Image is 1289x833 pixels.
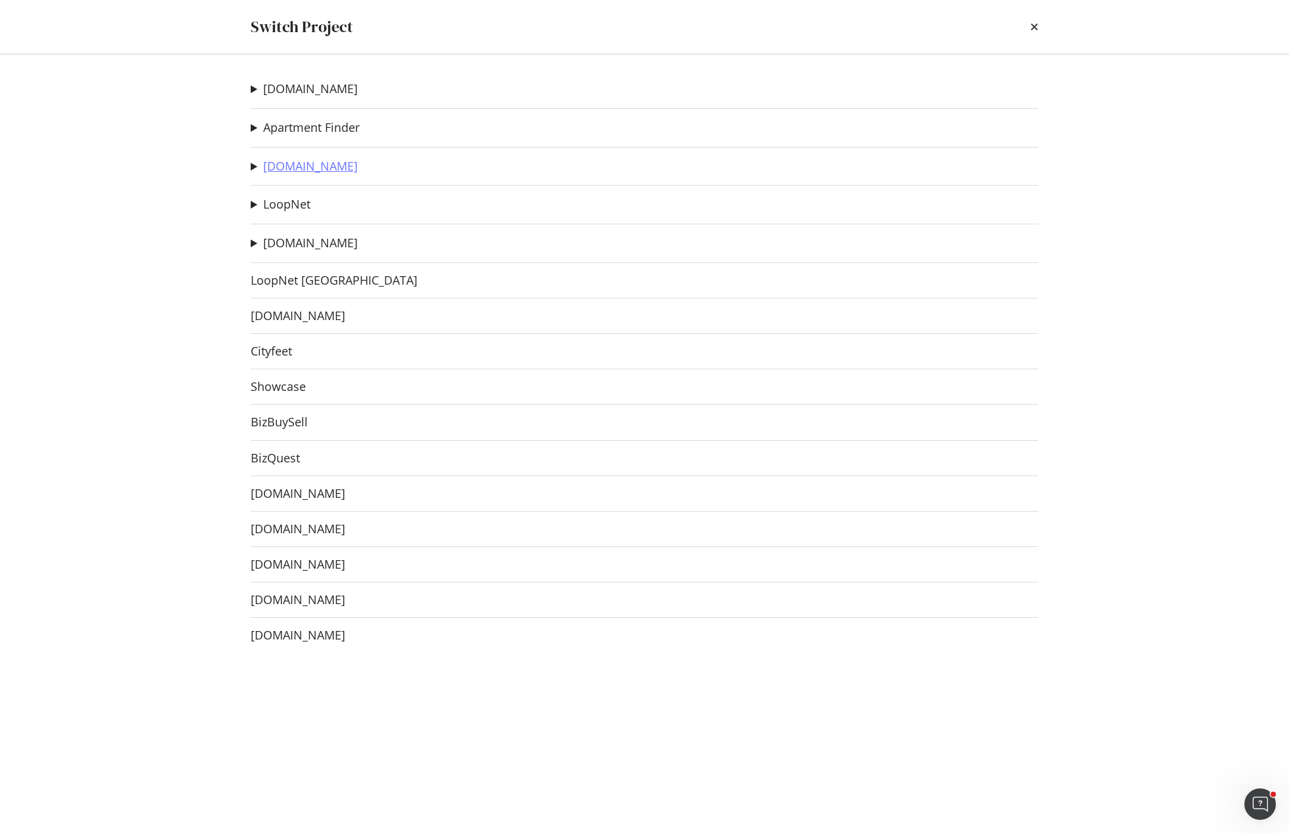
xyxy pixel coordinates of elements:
[263,236,358,250] a: [DOMAIN_NAME]
[251,522,345,536] a: [DOMAIN_NAME]
[263,159,358,173] a: [DOMAIN_NAME]
[263,197,310,211] a: LoopNet
[263,82,358,96] a: [DOMAIN_NAME]
[251,628,345,642] a: [DOMAIN_NAME]
[251,487,345,500] a: [DOMAIN_NAME]
[251,451,300,465] a: BizQuest
[251,309,345,323] a: [DOMAIN_NAME]
[251,415,308,429] a: BizBuySell
[251,558,345,571] a: [DOMAIN_NAME]
[251,380,306,394] a: Showcase
[251,158,358,175] summary: [DOMAIN_NAME]
[251,274,417,287] a: LoopNet [GEOGRAPHIC_DATA]
[251,344,292,358] a: Cityfeet
[251,16,353,38] div: Switch Project
[263,121,360,134] a: Apartment Finder
[251,119,360,136] summary: Apartment Finder
[251,196,310,213] summary: LoopNet
[251,235,358,252] summary: [DOMAIN_NAME]
[1244,788,1276,820] iframe: Intercom live chat
[1030,16,1038,38] div: times
[251,593,345,607] a: [DOMAIN_NAME]
[251,81,358,98] summary: [DOMAIN_NAME]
